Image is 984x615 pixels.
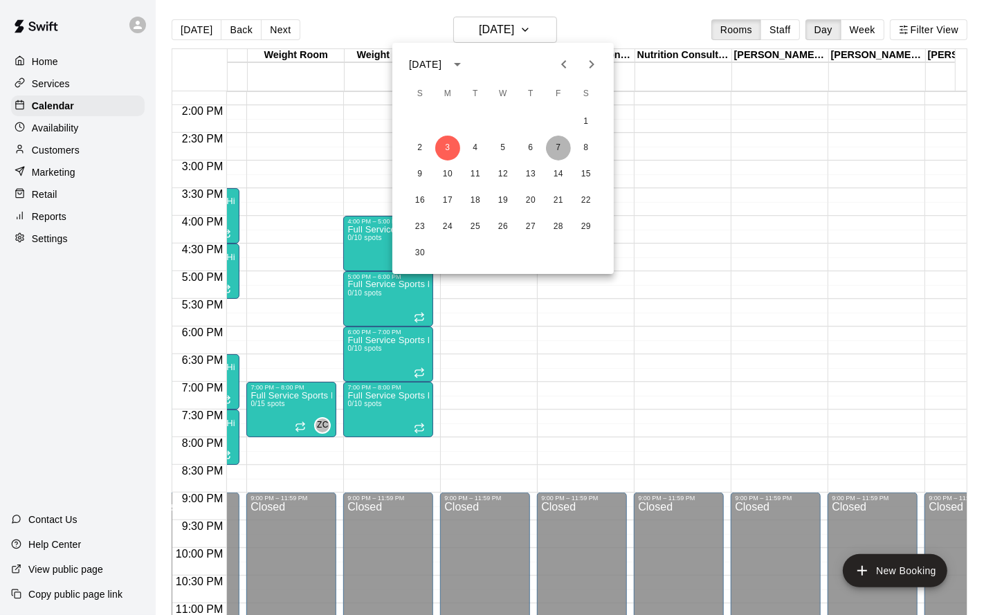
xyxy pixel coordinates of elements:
[880,19,958,40] button: Filter View
[414,367,425,378] span: Recurring event
[32,187,57,201] p: Retail
[343,216,433,271] div: 4:00 PM – 5:00 PM: Full Service Sports Performance
[314,417,331,434] div: Zac Conner
[732,49,829,62] div: [PERSON_NAME] (Zenith Remote Communication)
[221,19,262,40] button: Back
[345,49,441,62] div: Weight Room 2
[347,384,429,391] div: 7:00 PM – 8:00 PM
[179,216,227,228] span: 4:00 PM
[831,19,875,40] button: Week
[172,576,226,587] span: 10:30 PM
[638,495,720,502] div: 9:00 PM – 11:59 PM
[831,542,936,576] button: add
[538,49,635,62] div: Catching Lessons (PPL)
[635,49,732,62] div: Nutrition Consultation Meeting
[702,19,751,40] button: Rooms
[735,495,817,502] div: 9:00 PM – 11:59 PM
[541,495,623,502] div: 9:00 PM – 11:59 PM
[179,410,227,421] span: 7:30 PM
[261,19,300,40] button: Next
[179,354,227,366] span: 6:30 PM
[32,121,79,135] p: Availability
[11,140,145,160] a: Customers
[28,576,122,589] p: Copy public page link
[11,73,145,94] a: Services
[11,162,145,183] a: Marketing
[343,382,433,437] div: 7:00 PM – 8:00 PM: Full Service Sports Performance
[11,228,145,249] a: Settings
[414,257,425,268] span: Recurring event
[179,382,227,394] span: 7:00 PM
[179,465,227,477] span: 8:30 PM
[448,17,552,43] button: [DATE]
[28,526,81,540] p: Help Center
[179,188,227,200] span: 3:30 PM
[179,160,227,172] span: 3:00 PM
[295,421,306,432] span: Recurring event
[179,299,227,311] span: 5:30 PM
[11,51,145,72] a: Home
[474,20,509,39] h6: [DATE]
[246,382,336,437] div: 7:00 PM – 8:00 PM: Full Service Sports Performance
[250,400,284,407] span: 0/15 spots filled
[441,49,538,62] div: Screenings
[32,165,75,179] p: Marketing
[11,206,145,227] a: Reports
[179,327,227,338] span: 6:00 PM
[28,501,78,515] p: Contact Us
[317,419,329,432] span: ZC
[343,271,433,327] div: 5:00 PM – 6:00 PM: Full Service Sports Performance
[179,493,227,504] span: 9:00 PM
[179,437,227,449] span: 8:00 PM
[179,271,227,283] span: 5:00 PM
[347,329,429,336] div: 6:00 PM – 7:00 PM
[347,345,381,352] span: 0/10 spots filled
[32,210,66,223] p: Reports
[250,384,332,391] div: 7:00 PM – 8:00 PM
[11,184,145,205] a: Retail
[414,312,425,323] span: Recurring event
[347,289,381,297] span: 0/10 spots filled
[347,273,429,280] div: 5:00 PM – 6:00 PM
[320,417,331,434] span: Zac Conner
[444,495,526,502] div: 9:00 PM – 11:59 PM
[347,218,429,225] div: 4:00 PM – 5:00 PM
[832,495,913,502] div: 9:00 PM – 11:59 PM
[829,49,926,62] div: [PERSON_NAME], Remote Communication
[343,327,433,382] div: 6:00 PM – 7:00 PM: Full Service Sports Performance
[179,105,227,117] span: 2:00 PM
[11,118,145,138] a: Availability
[11,95,145,116] a: Calendar
[179,244,227,255] span: 4:30 PM
[250,495,332,502] div: 9:00 PM – 11:59 PM
[796,19,832,40] button: Day
[347,495,429,502] div: 9:00 PM – 11:59 PM
[32,232,68,246] p: Settings
[751,19,790,40] button: Staff
[32,143,80,157] p: Customers
[172,19,221,40] button: [DATE]
[414,423,425,434] span: Recurring event
[32,77,70,91] p: Services
[172,548,226,560] span: 10:00 PM
[347,234,381,241] span: 0/10 spots filled
[28,551,103,564] p: View public page
[179,520,227,532] span: 9:30 PM
[179,133,227,145] span: 2:30 PM
[32,99,74,113] p: Calendar
[32,55,58,68] p: Home
[248,49,345,62] div: Weight Room
[347,400,381,407] span: 0/10 spots filled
